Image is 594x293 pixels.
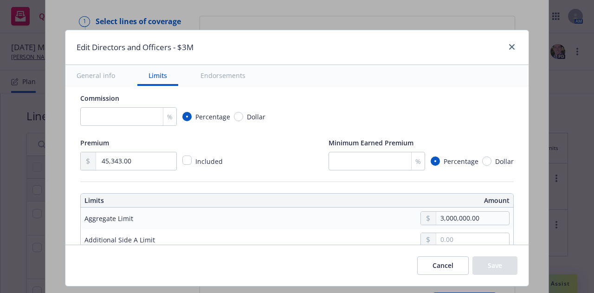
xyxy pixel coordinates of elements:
[96,152,176,170] input: 0.00
[436,233,509,246] input: 0.00
[247,112,265,122] span: Dollar
[189,65,257,86] button: Endorsements
[65,65,126,86] button: General info
[495,156,514,166] span: Dollar
[80,138,109,147] span: Premium
[182,112,192,121] input: Percentage
[444,156,478,166] span: Percentage
[506,41,517,52] a: close
[417,256,469,275] button: Cancel
[81,194,254,208] th: Limits
[482,156,491,166] input: Dollar
[431,156,440,166] input: Percentage
[195,112,230,122] span: Percentage
[84,214,133,223] div: Aggregate Limit
[80,94,119,103] span: Commission
[234,112,243,121] input: Dollar
[195,157,223,166] span: Included
[329,138,413,147] span: Minimum Earned Premium
[167,112,173,122] span: %
[77,41,194,53] h1: Edit Directors and Officers - $3M
[415,156,421,166] span: %
[84,235,155,245] div: Additional Side A Limit
[436,212,509,225] input: 0.00
[137,65,178,86] button: Limits
[302,194,513,208] th: Amount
